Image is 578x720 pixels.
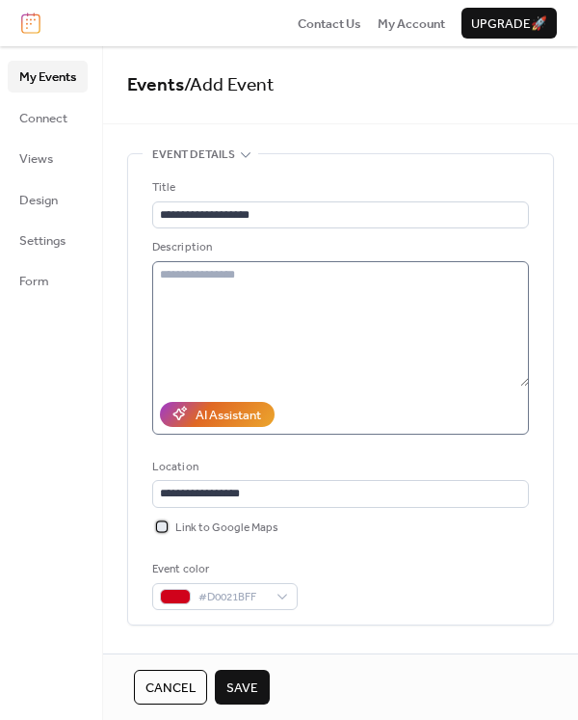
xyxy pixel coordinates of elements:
[160,402,275,427] button: AI Assistant
[134,670,207,705] button: Cancel
[152,178,525,198] div: Title
[145,679,196,698] span: Cancel
[298,14,361,34] span: Contact Us
[8,265,88,296] a: Form
[21,13,40,34] img: logo
[175,519,278,538] span: Link to Google Maps
[19,67,76,87] span: My Events
[8,102,88,133] a: Connect
[152,458,525,477] div: Location
[19,191,58,210] span: Design
[152,146,235,165] span: Event details
[378,14,445,34] span: My Account
[19,149,53,169] span: Views
[215,670,270,705] button: Save
[152,238,525,257] div: Description
[298,13,361,33] a: Contact Us
[19,109,67,128] span: Connect
[378,13,445,33] a: My Account
[461,8,557,39] button: Upgrade🚀
[19,272,49,291] span: Form
[19,231,66,251] span: Settings
[226,679,258,698] span: Save
[8,225,88,255] a: Settings
[196,406,261,425] div: AI Assistant
[8,143,88,173] a: Views
[471,14,547,34] span: Upgrade 🚀
[152,560,294,579] div: Event color
[8,61,88,92] a: My Events
[198,588,267,607] span: #D0021BFF
[184,67,275,103] span: / Add Event
[152,649,234,668] span: Date and time
[127,67,184,103] a: Events
[8,184,88,215] a: Design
